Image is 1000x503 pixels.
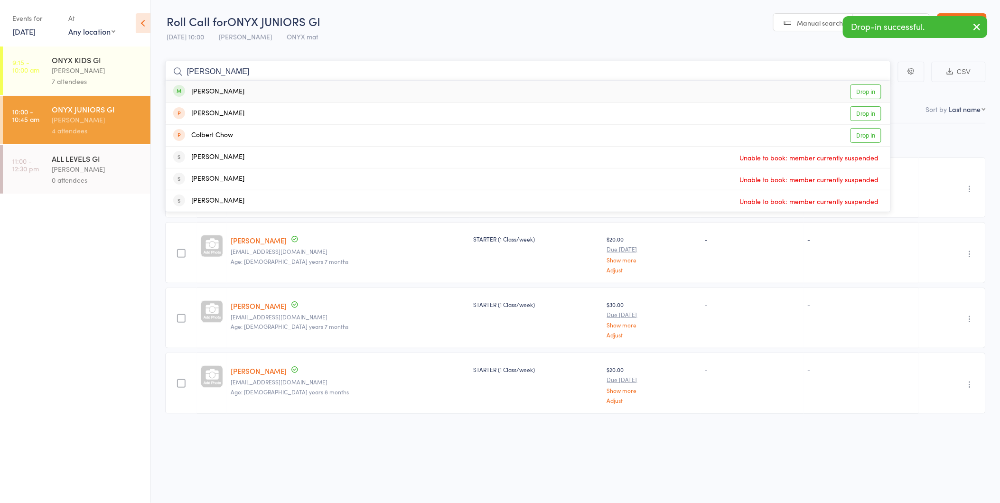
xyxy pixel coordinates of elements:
a: [PERSON_NAME] [231,301,287,311]
div: - [807,300,915,308]
span: [DATE] 10:00 [167,32,204,41]
div: At [68,10,115,26]
span: Unable to book: member currently suspended [738,194,881,208]
button: CSV [932,62,986,82]
div: - [705,235,800,243]
div: Last name [949,104,981,114]
time: 10:00 - 10:45 am [12,108,39,123]
div: STARTER (1 Class/week) [473,235,599,243]
a: Drop in [850,128,881,143]
small: ultramoo@gmail.com [231,314,466,320]
div: [PERSON_NAME] [173,196,244,206]
a: Drop in [850,84,881,99]
div: ONYX JUNIORS GI [52,104,142,114]
div: [PERSON_NAME] [52,164,142,175]
a: Show more [607,322,697,328]
div: $20.00 [607,235,697,272]
small: Due [DATE] [607,246,697,252]
span: Manual search [797,18,843,28]
span: ONYX mat [287,32,318,41]
div: [PERSON_NAME] [173,174,244,185]
div: ALL LEVELS GI [52,153,142,164]
a: [PERSON_NAME] [231,235,287,245]
a: 11:00 -12:30 pmALL LEVELS GI[PERSON_NAME]0 attendees [3,145,150,194]
span: Age: [DEMOGRAPHIC_DATA] years 7 months [231,322,348,330]
div: $20.00 [607,365,697,403]
span: Unable to book: member currently suspended [738,172,881,186]
a: Show more [607,387,697,393]
small: M_luu@live.com [231,379,466,385]
span: ONYX JUNIORS GI [227,13,320,29]
time: 11:00 - 12:30 pm [12,157,39,172]
span: Roll Call for [167,13,227,29]
span: Age: [DEMOGRAPHIC_DATA] years 7 months [231,257,348,265]
a: 10:00 -10:45 amONYX JUNIORS GI[PERSON_NAME]4 attendees [3,96,150,144]
div: $30.00 [607,300,697,338]
span: Age: [DEMOGRAPHIC_DATA] years 8 months [231,388,349,396]
div: - [705,365,800,373]
div: [PERSON_NAME] [173,86,244,97]
a: Adjust [607,332,697,338]
div: STARTER (1 Class/week) [473,300,599,308]
a: [PERSON_NAME] [231,366,287,376]
a: Show more [607,257,697,263]
label: Sort by [926,104,947,114]
div: [PERSON_NAME] [52,114,142,125]
div: 0 attendees [52,175,142,186]
div: [PERSON_NAME] [173,152,244,163]
div: Any location [68,26,115,37]
div: - [705,300,800,308]
input: Search by name [165,61,891,83]
div: Events for [12,10,59,26]
a: 9:15 -10:00 amONYX KIDS GI[PERSON_NAME]7 attendees [3,47,150,95]
a: Adjust [607,397,697,403]
small: Due [DATE] [607,311,697,318]
div: STARTER (1 Class/week) [473,365,599,373]
div: - [807,365,915,373]
a: Drop in [850,106,881,121]
div: Drop-in successful. [843,16,988,38]
div: [PERSON_NAME] [52,65,142,76]
small: Due [DATE] [607,376,697,383]
span: [PERSON_NAME] [219,32,272,41]
a: [DATE] [12,26,36,37]
a: Exit roll call [937,13,987,32]
div: 7 attendees [52,76,142,87]
div: [PERSON_NAME] [173,108,244,119]
a: Adjust [607,267,697,273]
div: - [807,235,915,243]
div: Colbert Chow [173,130,233,141]
time: 9:15 - 10:00 am [12,58,39,74]
small: ultramoo@gmail.com [231,248,466,255]
span: Unable to book: member currently suspended [738,150,881,165]
div: ONYX KIDS GI [52,55,142,65]
div: 4 attendees [52,125,142,136]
